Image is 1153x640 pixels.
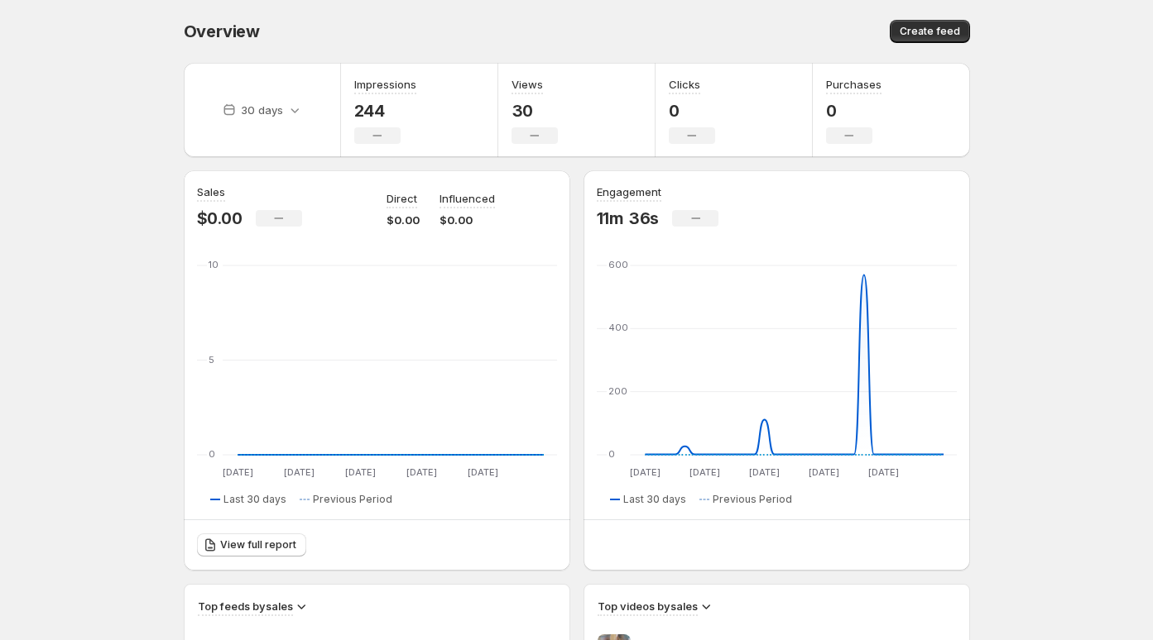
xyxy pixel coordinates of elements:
[749,466,780,478] text: [DATE]
[440,212,495,228] p: $0.00
[826,101,882,121] p: 0
[713,493,792,506] span: Previous Period
[598,598,698,614] h3: Top videos by sales
[223,493,286,506] span: Last 30 days
[344,466,375,478] text: [DATE]
[597,208,660,228] p: 11m 36s
[387,212,420,228] p: $0.00
[669,101,715,121] p: 0
[512,101,558,121] p: 30
[623,493,686,506] span: Last 30 days
[608,259,628,270] text: 600
[209,448,215,460] text: 0
[406,466,436,478] text: [DATE]
[184,21,260,41] span: Overview
[197,184,225,200] h3: Sales
[467,466,497,478] text: [DATE]
[900,25,960,38] span: Create feed
[209,259,219,270] text: 10
[440,190,495,207] p: Influenced
[197,533,306,556] a: View full report
[597,184,661,200] h3: Engagement
[209,354,214,365] text: 5
[387,190,417,207] p: Direct
[222,466,252,478] text: [DATE]
[220,538,296,552] span: View full report
[868,466,899,478] text: [DATE]
[354,76,416,93] h3: Impressions
[608,385,627,397] text: 200
[198,598,293,614] h3: Top feeds by sales
[826,76,882,93] h3: Purchases
[197,208,243,228] p: $0.00
[629,466,660,478] text: [DATE]
[608,448,615,460] text: 0
[354,101,416,121] p: 244
[608,322,628,333] text: 400
[313,493,392,506] span: Previous Period
[512,76,543,93] h3: Views
[283,466,314,478] text: [DATE]
[689,466,719,478] text: [DATE]
[669,76,700,93] h3: Clicks
[241,102,283,118] p: 30 days
[809,466,839,478] text: [DATE]
[890,20,970,43] button: Create feed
